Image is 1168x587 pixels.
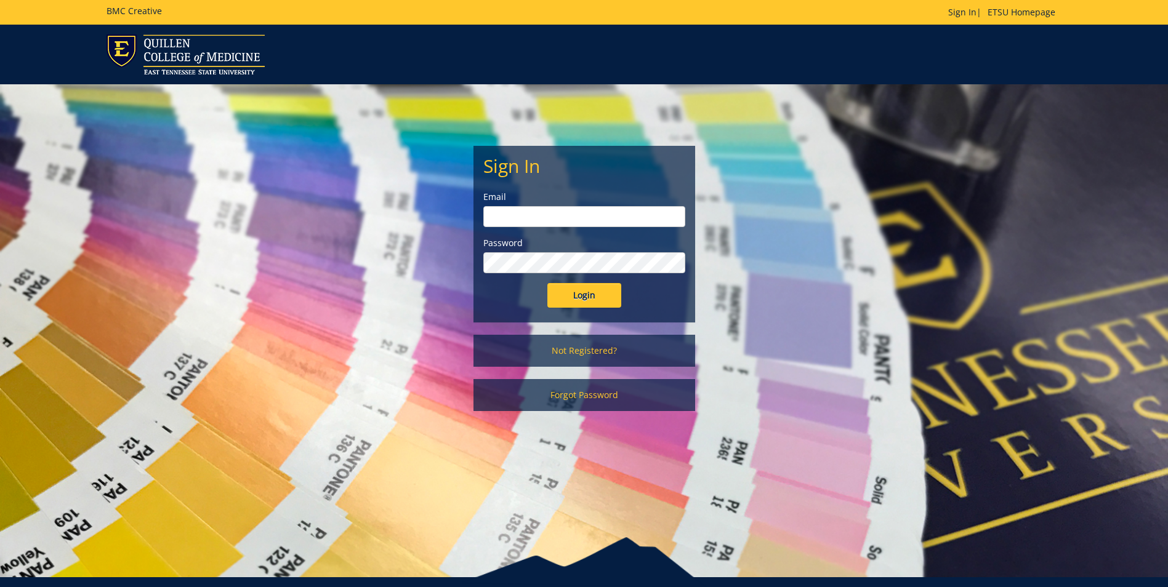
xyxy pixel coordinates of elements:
[107,34,265,74] img: ETSU logo
[948,6,977,18] a: Sign In
[107,6,162,15] h5: BMC Creative
[547,283,621,308] input: Login
[473,379,695,411] a: Forgot Password
[483,191,685,203] label: Email
[483,237,685,249] label: Password
[473,335,695,367] a: Not Registered?
[483,156,685,176] h2: Sign In
[948,6,1061,18] p: |
[981,6,1061,18] a: ETSU Homepage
